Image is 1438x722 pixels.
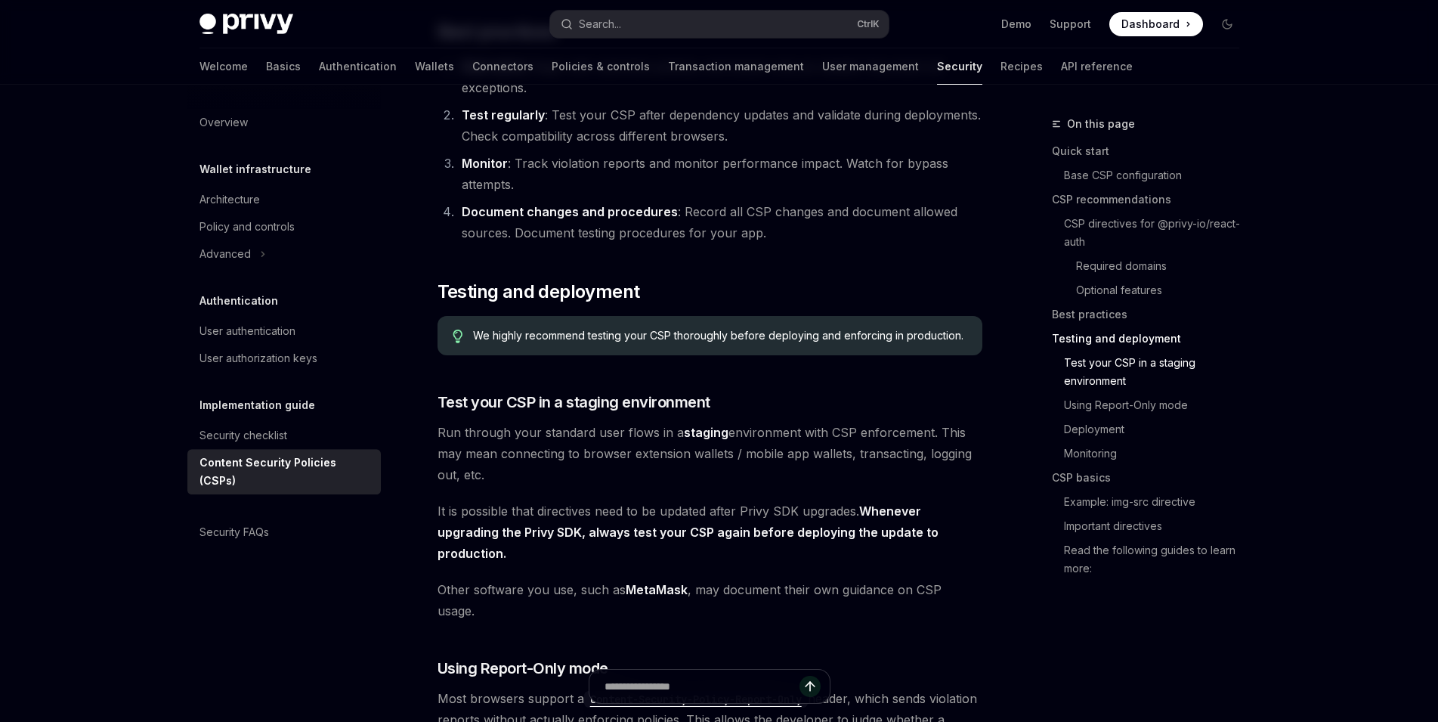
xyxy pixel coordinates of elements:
strong: Document changes and procedures [462,204,678,219]
div: User authorization keys [199,349,317,367]
strong: staging [684,425,728,440]
strong: Monitor [462,156,508,171]
h5: Authentication [199,292,278,310]
h5: Implementation guide [199,396,315,414]
a: User authorization keys [187,345,381,372]
span: On this page [1067,115,1135,133]
h5: Wallet infrastructure [199,160,311,178]
a: Important directives [1064,514,1251,538]
button: Toggle dark mode [1215,12,1239,36]
div: Security checklist [199,426,287,445]
a: Required domains [1076,254,1251,278]
a: Demo [1001,17,1031,32]
a: Best practices [1052,302,1251,327]
svg: Tip [453,330,463,343]
div: User authentication [199,322,295,340]
a: Test your CSP in a staging environment [1064,351,1251,393]
li: : Track violation reports and monitor performance impact. Watch for bypass attempts. [457,153,982,195]
a: Policy and controls [187,213,381,240]
div: Architecture [199,191,260,209]
button: Send message [799,676,821,697]
strong: Whenever upgrading the Privy SDK, always test your CSP again before deploying the update to produ... [438,504,939,561]
a: CSP basics [1052,466,1251,490]
div: Security FAQs [199,523,269,541]
a: CSP recommendations [1052,187,1251,212]
a: MetaMask [626,582,688,598]
a: Read the following guides to learn more: [1064,538,1251,581]
span: Run through your standard user flows in a environment with CSP enforcement. This may mean connect... [438,422,982,485]
a: Quick start [1052,139,1251,163]
img: dark logo [199,14,293,35]
a: Deployment [1064,417,1251,442]
a: Example: img-src directive [1064,490,1251,514]
li: : Record all CSP changes and document allowed sources. Document testing procedures for your app. [457,201,982,243]
div: Search... [579,15,621,33]
a: Recipes [1000,48,1043,85]
a: Policies & controls [552,48,650,85]
a: User management [822,48,919,85]
a: Monitoring [1064,442,1251,466]
a: Dashboard [1109,12,1203,36]
strong: Test regularly [462,107,545,122]
div: Advanced [199,245,251,263]
li: : Test your CSP after dependency updates and validate during deployments. Check compatibility acr... [457,104,982,147]
a: Authentication [319,48,397,85]
span: Using Report-Only mode [438,658,608,679]
span: Other software you use, such as , may document their own guidance on CSP usage. [438,579,982,621]
a: Content Security Policies (CSPs) [187,449,381,494]
a: Wallets [415,48,454,85]
a: Base CSP configuration [1064,163,1251,187]
div: Policy and controls [199,218,295,236]
span: Dashboard [1121,17,1180,32]
div: Content Security Policies (CSPs) [199,454,372,490]
a: Using Report-Only mode [1064,393,1251,417]
a: Testing and deployment [1052,327,1251,351]
a: Support [1050,17,1091,32]
span: Ctrl K [857,18,880,30]
a: Security FAQs [187,519,381,546]
a: Welcome [199,48,248,85]
div: Overview [199,113,248,132]
button: Search...CtrlK [550,11,889,38]
span: Testing and deployment [438,280,640,304]
a: API reference [1061,48,1133,85]
a: Security [937,48,982,85]
a: User authentication [187,318,381,345]
a: Basics [266,48,301,85]
a: Architecture [187,186,381,213]
a: CSP directives for @privy-io/react-auth [1064,212,1251,254]
span: It is possible that directives need to be updated after Privy SDK upgrades. [438,500,982,564]
a: Transaction management [668,48,804,85]
span: We highly recommend testing your CSP thoroughly before deploying and enforcing in production. [473,328,966,343]
a: Connectors [472,48,533,85]
a: Security checklist [187,422,381,449]
a: Optional features [1076,278,1251,302]
a: Overview [187,109,381,136]
span: Test your CSP in a staging environment [438,392,710,413]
